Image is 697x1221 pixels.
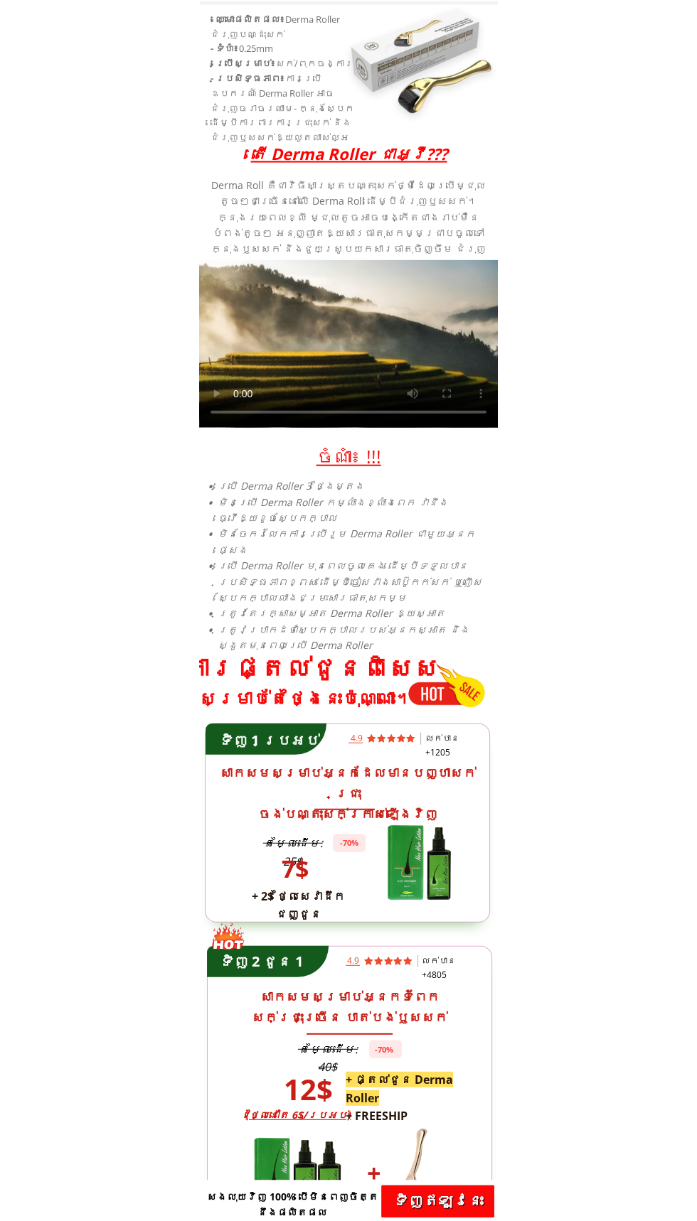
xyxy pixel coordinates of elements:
h3: (ថ្លៃនៅតែ 6$/ប្រអប់) [233,1107,363,1123]
span: Derma Roller ជំរុញបណ្ដុះសក់ [211,13,340,41]
h3: ទិញ 2 ជូន 1 [220,950,332,973]
h3: ការផ្តល់ជូនពិសេស [158,650,465,686]
h3: លក់បាន +1205 [425,731,484,758]
li: មិនប្រើ Derma Roller កម្លាំងខ្លាំងពេក វានឹងធ្វើឱ្យខូចស្បែកក្បាល [207,495,489,527]
p: ទិញ​ឥឡូវនេះ [381,1185,494,1217]
span: សងលុយវិញ 100% បើមិនពេញចិត្តនឹងផលិតផល [207,1190,378,1219]
li: មិនចែករំលែកការប្រើរួម Derma Roller ជាមួយអ្នកផ្សេង [207,526,489,558]
h3: សាកសមសម្រាប់អ្នកទំពែក សក់ជ្រុះច្រើន បាត់បង់ឫសសក់ [216,986,484,1028]
span: ការ​ប្រើ​ឧបករណ៍​ Derma Roller អាចជំរុញ​ចរាចរ​ឈាម​- ក្នុង​ស្បែក​ដើម្បី​ការពារ​ការ​ជ្រុះ​សក់ និង​ជំ... [211,72,354,144]
h3: 7$ [273,849,318,888]
li: ប្រើ Derma Roller មុនពេលចូលគេង ដើម្បីទទួលបានប្រសិទ្ធភាពខ្ពស់ ដើម្បីចៀសវាងសាប៊ូកក់សក់ ឬញើសស្បែកក្ប... [207,558,489,606]
h3: តើ Derma Roller ជាអ្វី??? [200,141,499,166]
li: ប្រើ Derma Roller 3 ថ្ងៃម្តង [207,478,489,494]
h3: សម្រាប់តែថ្ងៃនេះប៉ុណ្ណោះ។ [198,686,413,711]
h3: + FREESHIP [346,1071,477,1126]
h3: តម្លៃដើម: 25$ [252,834,334,871]
div: Derma Roll គឺជាវិធីសាស្ត្របណ្តុះសក់ថ្មីដែលប្រើម្ជុលតូចៗជាច្រើននៅលើ Derma Roll ដើម្បីជំរុញឫសសក់។ ក... [206,178,491,273]
li: ត្រូវតែរក្សាសម្អាត Derma Roller ឱ្យស្អាត [207,606,489,621]
h3: + [359,1153,387,1192]
h3: 4.9 [347,954,377,967]
span: + ផ្តល់ជូន Derma Roller [346,1072,453,1106]
li: - ទំហំ៖ [200,41,354,56]
h3: 4.9 [350,731,380,745]
h3: -70% [333,837,365,849]
li: - ប្រើសម្រាប់៖ [200,56,354,71]
span: សក់/ពុកចង្ការ [276,57,353,70]
span: 0.25mm [239,42,273,55]
h3: + 2$ ថ្លៃ​សេវា​ដឹកជញ្ជូន [240,888,358,924]
h3: -70% [368,1043,400,1056]
h3: លក់បាន +4805 [422,954,481,981]
h3: 12$ [281,1067,335,1112]
h3: សាកសមសម្រាប់អ្នកដែលមានបញ្ហាសក់ជ្រុះ ចង់បណ្តុះសក់ក្រាស់ឡើងវិញ [212,763,483,824]
h3: ទិញ 1 ប្រអប់ [218,729,348,752]
h3: ចំណាំ៖ !!! [199,442,498,470]
h3: តម្លៃ​ដើម: 40$ [287,1040,368,1077]
li: - ឈ្មោះផលិតផល៖ [200,12,354,42]
li: ត្រូវប្រាកដថាស្បែកក្បាលរបស់អ្នកស្អាត និងស្ងួតមុនពេលប្រើ Derma Roller [207,622,489,654]
li: - ប្រសិទ្ធភាព៖ [200,71,354,145]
